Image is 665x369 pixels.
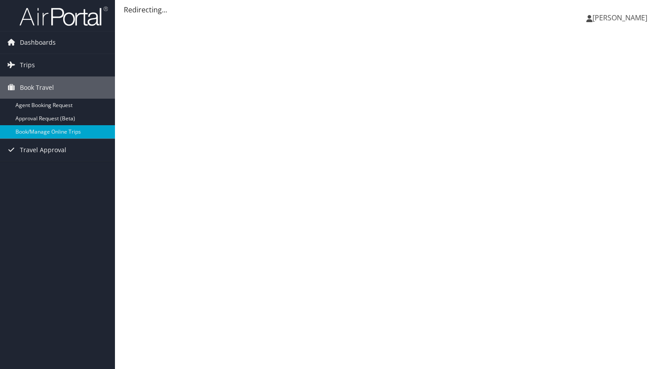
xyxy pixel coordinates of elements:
span: Book Travel [20,77,54,99]
span: [PERSON_NAME] [592,13,647,23]
span: Trips [20,54,35,76]
div: Redirecting... [124,4,656,15]
span: Travel Approval [20,139,66,161]
span: Dashboards [20,31,56,54]
a: [PERSON_NAME] [586,4,656,31]
img: airportal-logo.png [19,6,108,27]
